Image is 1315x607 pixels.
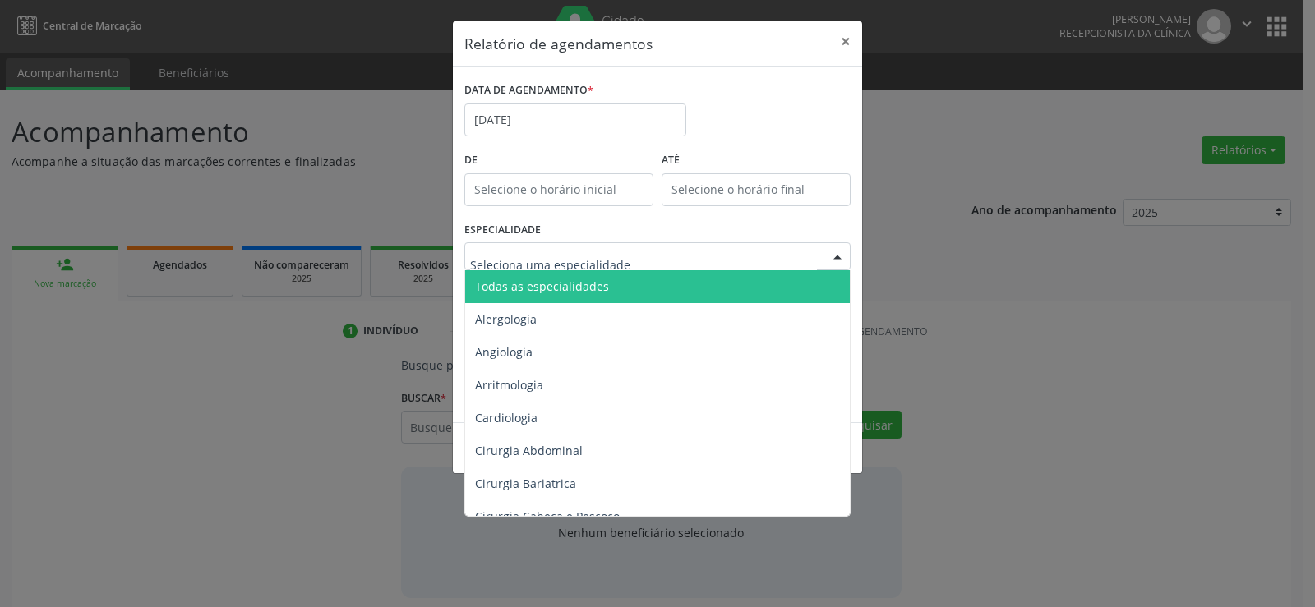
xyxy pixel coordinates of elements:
[464,33,653,54] h5: Relatório de agendamentos
[475,344,533,360] span: Angiologia
[475,476,576,491] span: Cirurgia Bariatrica
[464,78,593,103] label: DATA DE AGENDAMENTO
[464,148,653,173] label: De
[464,103,686,136] input: Selecione uma data ou intervalo
[475,410,538,425] span: Cardiologia
[470,248,817,281] input: Seleciona uma especialidade
[829,21,862,62] button: Close
[475,311,537,327] span: Alergologia
[464,218,541,243] label: ESPECIALIDADE
[464,173,653,206] input: Selecione o horário inicial
[662,173,851,206] input: Selecione o horário final
[662,148,851,173] label: ATÉ
[475,377,543,393] span: Arritmologia
[475,443,583,458] span: Cirurgia Abdominal
[475,508,620,524] span: Cirurgia Cabeça e Pescoço
[475,278,609,294] span: Todas as especialidades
